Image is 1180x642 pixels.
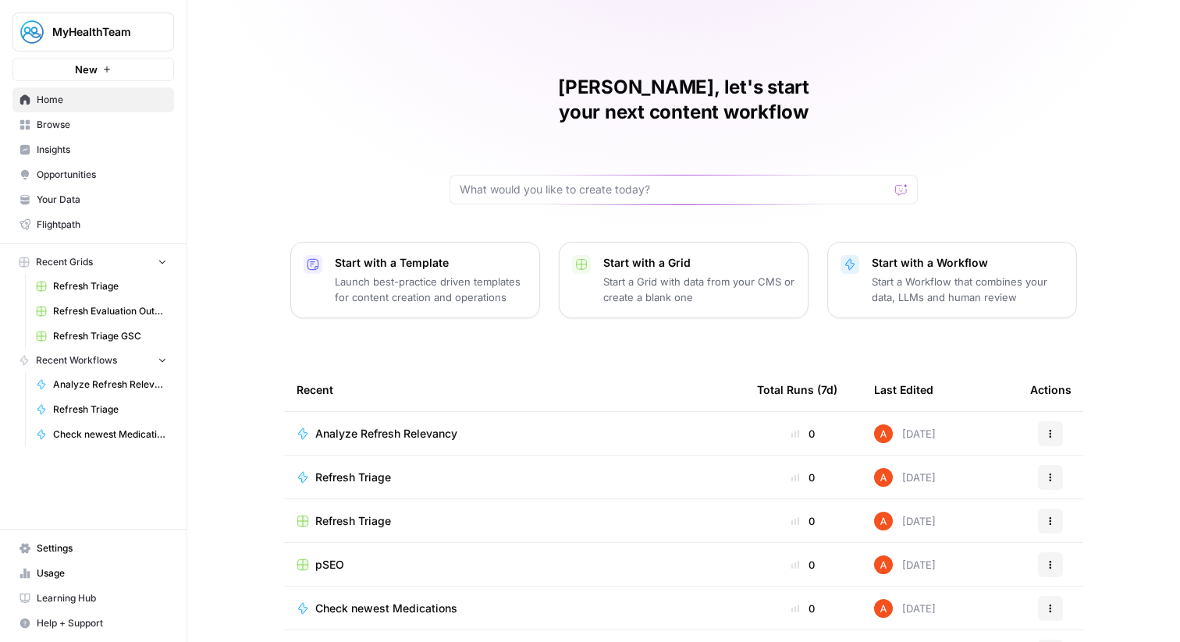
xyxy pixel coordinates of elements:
a: Refresh Triage [29,397,174,422]
button: Workspace: MyHealthTeam [12,12,174,51]
a: Refresh Triage [297,513,732,529]
img: cje7zb9ux0f2nqyv5qqgv3u0jxek [874,424,893,443]
a: Refresh Triage [297,470,732,485]
span: Analyze Refresh Relevancy [53,378,167,392]
a: Your Data [12,187,174,212]
button: Start with a TemplateLaunch best-practice driven templates for content creation and operations [290,242,540,318]
span: Recent Grids [36,255,93,269]
p: Start a Grid with data from your CMS or create a blank one [603,274,795,305]
a: Usage [12,561,174,586]
a: Learning Hub [12,586,174,611]
span: Refresh Triage GSC [53,329,167,343]
span: Help + Support [37,616,167,630]
a: Settings [12,536,174,561]
p: Start with a Template [335,255,527,271]
a: Check newest Medications [297,601,732,616]
span: pSEO [315,557,344,573]
div: Last Edited [874,368,933,411]
input: What would you like to create today? [460,182,889,197]
span: Refresh Triage [315,470,391,485]
button: Start with a WorkflowStart a Workflow that combines your data, LLMs and human review [827,242,1077,318]
a: Browse [12,112,174,137]
div: [DATE] [874,468,936,487]
a: Refresh Evaluation Outputs [29,299,174,324]
p: Start a Workflow that combines your data, LLMs and human review [872,274,1064,305]
p: Start with a Workflow [872,255,1064,271]
span: Settings [37,541,167,555]
a: Check newest Medications [29,422,174,447]
div: Actions [1030,368,1072,411]
a: pSEO [297,557,732,573]
span: Your Data [37,193,167,207]
img: MyHealthTeam Logo [18,18,46,46]
span: New [75,62,98,77]
a: Refresh Triage [29,274,174,299]
span: Flightpath [37,218,167,232]
span: Refresh Triage [53,403,167,417]
span: Home [37,93,167,107]
span: Refresh Evaluation Outputs [53,304,167,318]
div: [DATE] [874,424,936,443]
span: Analyze Refresh Relevancy [315,426,457,442]
span: MyHealthTeam [52,24,147,40]
a: Insights [12,137,174,162]
div: 0 [757,601,849,616]
div: 0 [757,470,849,485]
span: Learning Hub [37,591,167,605]
button: Recent Grids [12,250,174,274]
div: Recent [297,368,732,411]
span: Opportunities [37,168,167,182]
button: Start with a GridStart a Grid with data from your CMS or create a blank one [559,242,809,318]
p: Launch best-practice driven templates for content creation and operations [335,274,527,305]
div: [DATE] [874,555,936,574]
span: Check newest Medications [53,427,167,442]
a: Refresh Triage GSC [29,324,174,349]
img: cje7zb9ux0f2nqyv5qqgv3u0jxek [874,599,893,618]
span: Usage [37,566,167,580]
a: Flightpath [12,212,174,237]
button: Help + Support [12,611,174,636]
h1: [PERSON_NAME], let's start your next content workflow [450,75,918,125]
span: Browse [37,118,167,132]
div: [DATE] [874,512,936,530]
div: 0 [757,426,849,442]
span: Recent Workflows [36,353,117,367]
span: Refresh Triage [53,279,167,293]
div: 0 [757,557,849,573]
img: cje7zb9ux0f2nqyv5qqgv3u0jxek [874,555,893,574]
a: Home [12,87,174,112]
button: Recent Workflows [12,349,174,372]
img: cje7zb9ux0f2nqyv5qqgv3u0jxek [874,468,893,487]
a: Analyze Refresh Relevancy [29,372,174,397]
img: cje7zb9ux0f2nqyv5qqgv3u0jxek [874,512,893,530]
div: Total Runs (7d) [757,368,837,411]
span: Refresh Triage [315,513,391,529]
div: [DATE] [874,599,936,618]
a: Opportunities [12,162,174,187]
span: Check newest Medications [315,601,457,616]
a: Analyze Refresh Relevancy [297,426,732,442]
p: Start with a Grid [603,255,795,271]
button: New [12,58,174,81]
span: Insights [37,143,167,157]
div: 0 [757,513,849,529]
